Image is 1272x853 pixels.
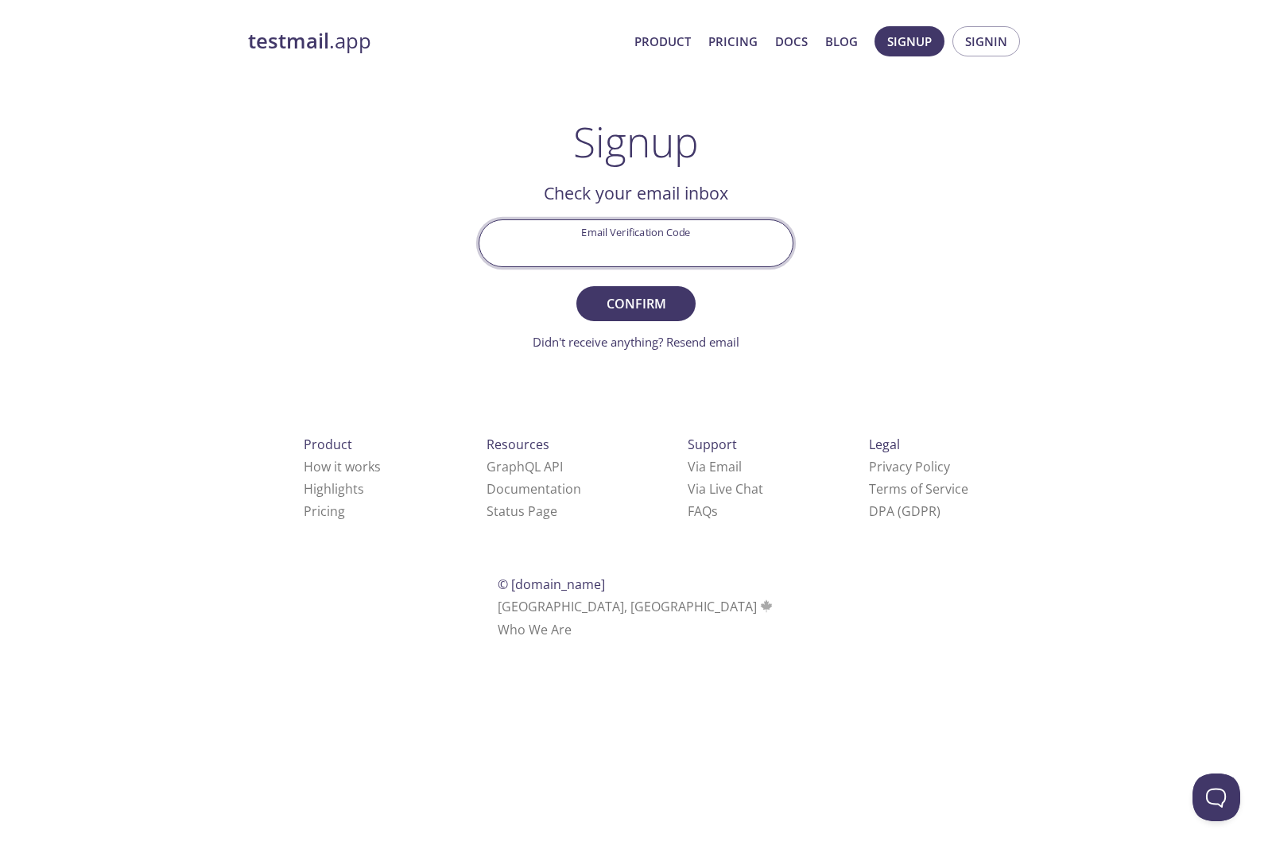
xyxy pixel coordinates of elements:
[487,436,549,453] span: Resources
[965,31,1007,52] span: Signin
[688,436,737,453] span: Support
[688,458,742,475] a: Via Email
[304,480,364,498] a: Highlights
[498,621,572,638] a: Who We Are
[487,458,563,475] a: GraphQL API
[1192,774,1240,821] iframe: Help Scout Beacon - Open
[304,436,352,453] span: Product
[874,26,944,56] button: Signup
[688,502,718,520] a: FAQ
[487,480,581,498] a: Documentation
[775,31,808,52] a: Docs
[712,502,718,520] span: s
[248,28,622,55] a: testmail.app
[304,502,345,520] a: Pricing
[869,502,940,520] a: DPA (GDPR)
[825,31,858,52] a: Blog
[594,293,678,315] span: Confirm
[887,31,932,52] span: Signup
[573,118,699,165] h1: Signup
[708,31,758,52] a: Pricing
[498,576,605,593] span: © [DOMAIN_NAME]
[952,26,1020,56] button: Signin
[533,334,739,350] a: Didn't receive anything? Resend email
[869,458,950,475] a: Privacy Policy
[634,31,691,52] a: Product
[869,480,968,498] a: Terms of Service
[576,286,696,321] button: Confirm
[487,502,557,520] a: Status Page
[479,180,793,207] h2: Check your email inbox
[248,27,329,55] strong: testmail
[498,598,775,615] span: [GEOGRAPHIC_DATA], [GEOGRAPHIC_DATA]
[688,480,763,498] a: Via Live Chat
[869,436,900,453] span: Legal
[304,458,381,475] a: How it works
